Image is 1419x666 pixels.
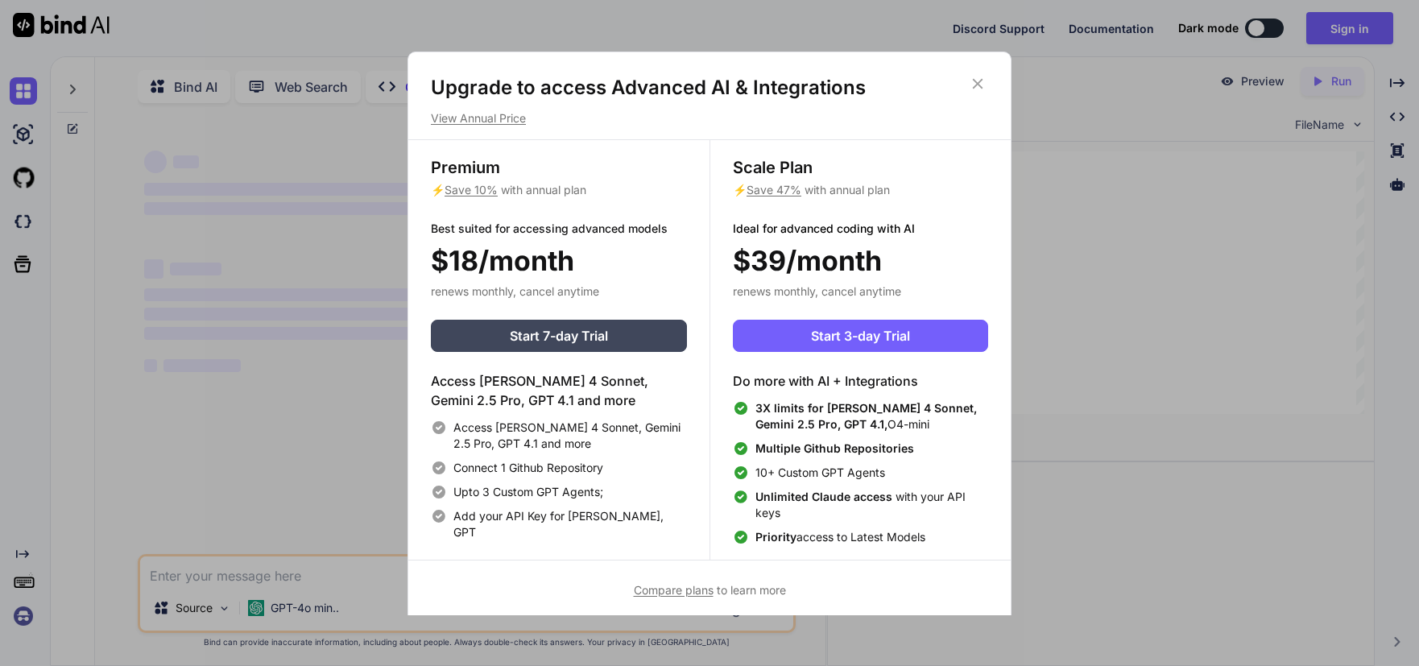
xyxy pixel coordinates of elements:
span: access to Latest Models [755,529,925,545]
span: Start 3-day Trial [811,326,910,345]
span: Add your API Key for [PERSON_NAME], GPT [453,508,687,540]
h4: Do more with AI + Integrations [733,371,988,391]
span: renews monthly, cancel anytime [431,284,599,298]
span: to learn more [634,583,786,597]
h4: Access [PERSON_NAME] 4 Sonnet, Gemini 2.5 Pro, GPT 4.1 and more [431,371,687,410]
p: Ideal for advanced coding with AI [733,221,988,237]
p: Best suited for accessing advanced models [431,221,687,237]
p: ⚡ with annual plan [431,182,687,198]
span: 3X limits for [PERSON_NAME] 4 Sonnet, Gemini 2.5 Pro, GPT 4.1, [755,401,977,431]
h1: Upgrade to access Advanced AI & Integrations [431,75,988,101]
p: ⚡ with annual plan [733,182,988,198]
button: Start 7-day Trial [431,320,687,352]
span: Save 10% [445,183,498,196]
span: Access [PERSON_NAME] 4 Sonnet, Gemini 2.5 Pro, GPT 4.1 and more [453,420,687,452]
p: View Annual Price [431,110,988,126]
span: Multiple Github Repositories [755,441,914,455]
span: Upto 3 Custom GPT Agents; [453,484,603,500]
span: $39/month [733,240,882,281]
h3: Premium [431,156,687,179]
button: Start 3-day Trial [733,320,988,352]
span: $18/month [431,240,574,281]
h3: Scale Plan [733,156,988,179]
span: Priority [755,530,796,544]
span: Save 47% [747,183,801,196]
span: Unlimited Claude access [755,490,896,503]
span: Compare plans [634,583,714,597]
span: Start 7-day Trial [510,326,608,345]
span: 10+ Custom GPT Agents [755,465,885,481]
span: O4-mini [755,400,988,432]
span: renews monthly, cancel anytime [733,284,901,298]
span: Connect 1 Github Repository [453,460,603,476]
span: with your API keys [755,489,988,521]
